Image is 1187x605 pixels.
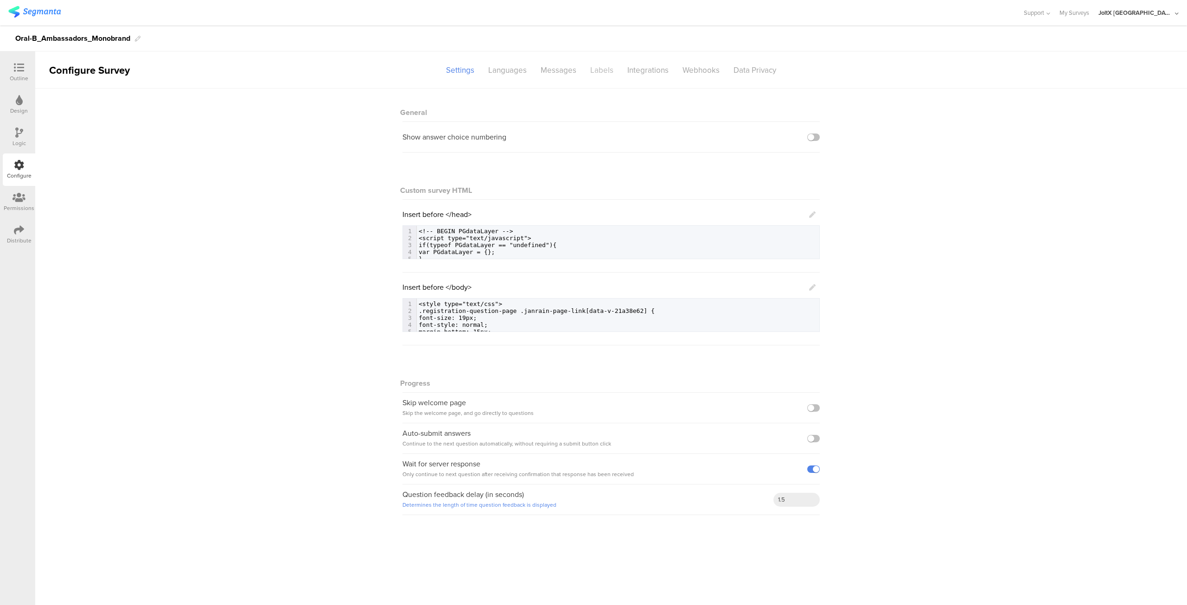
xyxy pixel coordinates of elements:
span: Continue to the next question automatically, without requiring a submit button click [402,439,611,448]
span: Insert before </head> [402,209,472,220]
div: 1 [403,228,416,235]
div: 5 [403,328,416,335]
div: Show answer choice numbering [402,132,506,142]
div: Question feedback delay (in seconds) [402,490,556,510]
div: Skip welcome page [402,398,534,418]
div: Oral-B_Ambassadors_Monobrand [15,31,130,46]
div: Configure Survey [35,63,142,78]
span: font-style: normal; [419,321,488,328]
span: if(typeof PGdataLayer == "undefined"){ [419,242,557,248]
div: 5 [403,255,416,262]
div: Languages [481,62,534,78]
div: Data Privacy [727,62,783,78]
div: Settings [439,62,481,78]
div: 3 [403,242,416,248]
div: Messages [534,62,583,78]
div: Design [10,107,28,115]
span: Only continue to next question after receiving confirmation that response has been received [402,470,634,478]
div: JoltX [GEOGRAPHIC_DATA] [1098,8,1173,17]
div: 2 [403,307,416,314]
span: Support [1024,8,1044,17]
div: Distribute [7,236,32,245]
div: Labels [583,62,620,78]
span: } [419,255,422,262]
div: Wait for server response [402,459,634,479]
div: Auto-submit answers [402,428,611,449]
span: font-size: 19px; [419,314,477,321]
span: <!-- BEGIN PGdataLayer --> [419,228,513,235]
div: 2 [403,235,416,242]
div: 4 [403,248,416,255]
span: .registration-question-page .janrain-page-link[data-v-21a38e62] { [419,307,655,314]
a: Determines the length of time question feedback is displayed [402,501,556,509]
div: 1 [403,300,416,307]
div: Webhooks [676,62,727,78]
div: Configure [7,172,32,180]
span: var PGdataLayer = {}; [419,248,495,255]
div: Permissions [4,204,34,212]
div: Logic [13,139,26,147]
span: Insert before </body> [402,282,472,293]
div: Progress [402,369,820,393]
div: Custom survey HTML [402,185,820,196]
div: General [402,98,820,122]
span: <style type="text/css"> [419,300,502,307]
div: Outline [10,74,28,83]
div: 4 [403,321,416,328]
img: segmanta logo [8,6,61,18]
span: Skip the welcome page, and go directly to questions [402,409,534,417]
span: <script type="text/javascript"> [419,235,531,242]
div: 3 [403,314,416,321]
span: margin-bottom: 15px; [419,328,491,335]
div: Integrations [620,62,676,78]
